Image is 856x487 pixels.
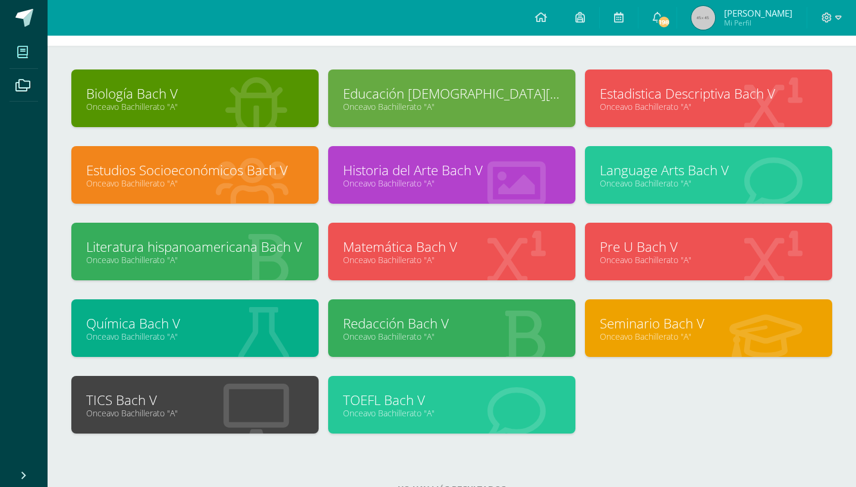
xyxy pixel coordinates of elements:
span: 198 [657,15,671,29]
a: Estudios Socioeconómicos Bach V [86,161,304,179]
a: Educación [DEMOGRAPHIC_DATA][PERSON_NAME] V [343,84,561,103]
a: Onceavo Bachillerato "A" [600,178,817,189]
a: Language Arts Bach V [600,161,817,179]
a: Onceavo Bachillerato "A" [600,331,817,342]
a: Onceavo Bachillerato "A" [343,331,561,342]
a: Seminario Bach V [600,314,817,333]
a: Onceavo Bachillerato "A" [86,101,304,112]
a: Onceavo Bachillerato "A" [86,331,304,342]
a: Matemática Bach V [343,238,561,256]
a: Onceavo Bachillerato "A" [600,254,817,265]
a: Pre U Bach V [600,238,817,256]
a: Onceavo Bachillerato "A" [343,101,561,112]
a: Onceavo Bachillerato "A" [86,254,304,265]
a: Onceavo Bachillerato "A" [343,254,561,265]
span: [PERSON_NAME] [724,7,792,19]
a: Onceavo Bachillerato "A" [86,407,304,419]
a: Redacción Bach V [343,314,561,333]
img: 45x45 [691,6,715,30]
a: TICS Bach V [86,391,304,409]
span: Mi Perfil [724,18,792,28]
a: Estadistica Descriptiva Bach V [600,84,817,103]
a: Biología Bach V [86,84,304,103]
a: Historia del Arte Bach V [343,161,561,179]
a: Onceavo Bachillerato "A" [343,407,561,419]
a: Literatura hispanoamericana Bach V [86,238,304,256]
a: Química Bach V [86,314,304,333]
a: Onceavo Bachillerato "A" [600,101,817,112]
a: TOEFL Bach V [343,391,561,409]
a: Onceavo Bachillerato "A" [343,178,561,189]
a: Onceavo Bachillerato "A" [86,178,304,189]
